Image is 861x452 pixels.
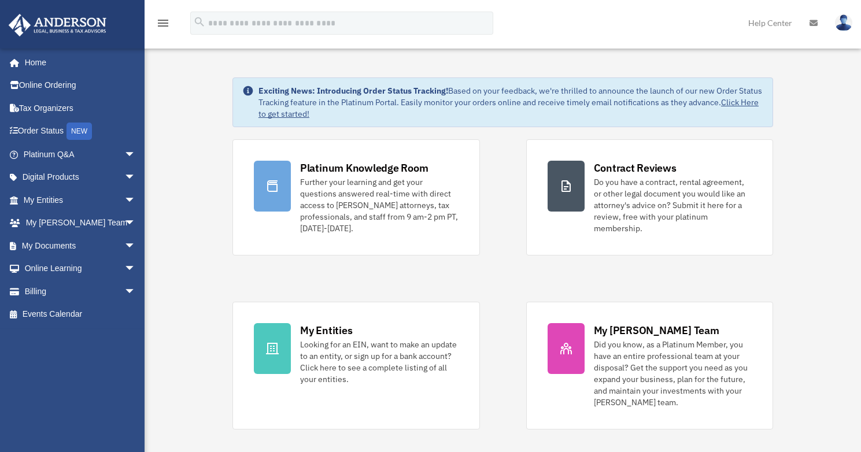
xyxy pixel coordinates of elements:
[594,161,677,175] div: Contract Reviews
[8,51,147,74] a: Home
[8,212,153,235] a: My [PERSON_NAME] Teamarrow_drop_down
[300,323,352,338] div: My Entities
[156,16,170,30] i: menu
[8,280,153,303] a: Billingarrow_drop_down
[232,302,480,429] a: My Entities Looking for an EIN, want to make an update to an entity, or sign up for a bank accoun...
[8,74,153,97] a: Online Ordering
[5,14,110,36] img: Anderson Advisors Platinum Portal
[258,86,448,96] strong: Exciting News: Introducing Order Status Tracking!
[300,161,428,175] div: Platinum Knowledge Room
[8,303,153,326] a: Events Calendar
[526,139,774,255] a: Contract Reviews Do you have a contract, rental agreement, or other legal document you would like...
[124,143,147,166] span: arrow_drop_down
[232,139,480,255] a: Platinum Knowledge Room Further your learning and get your questions answered real-time with dire...
[258,97,759,119] a: Click Here to get started!
[300,176,459,234] div: Further your learning and get your questions answered real-time with direct access to [PERSON_NAM...
[124,257,147,281] span: arrow_drop_down
[835,14,852,31] img: User Pic
[8,166,153,189] a: Digital Productsarrow_drop_down
[8,97,153,120] a: Tax Organizers
[8,143,153,166] a: Platinum Q&Aarrow_drop_down
[124,212,147,235] span: arrow_drop_down
[8,234,153,257] a: My Documentsarrow_drop_down
[594,339,752,408] div: Did you know, as a Platinum Member, you have an entire professional team at your disposal? Get th...
[8,120,153,143] a: Order StatusNEW
[8,257,153,280] a: Online Learningarrow_drop_down
[258,85,763,120] div: Based on your feedback, we're thrilled to announce the launch of our new Order Status Tracking fe...
[193,16,206,28] i: search
[594,323,719,338] div: My [PERSON_NAME] Team
[124,280,147,303] span: arrow_drop_down
[526,302,774,429] a: My [PERSON_NAME] Team Did you know, as a Platinum Member, you have an entire professional team at...
[124,166,147,190] span: arrow_drop_down
[594,176,752,234] div: Do you have a contract, rental agreement, or other legal document you would like an attorney's ad...
[300,339,459,385] div: Looking for an EIN, want to make an update to an entity, or sign up for a bank account? Click her...
[124,188,147,212] span: arrow_drop_down
[124,234,147,258] span: arrow_drop_down
[8,188,153,212] a: My Entitiesarrow_drop_down
[66,123,92,140] div: NEW
[156,20,170,30] a: menu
